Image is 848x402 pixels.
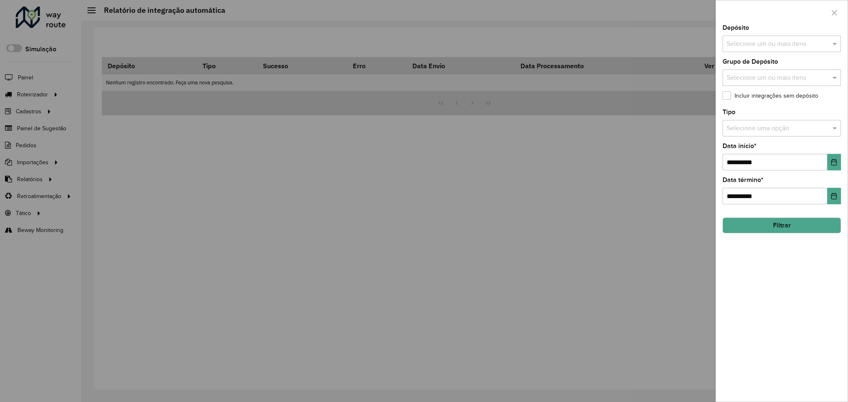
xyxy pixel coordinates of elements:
[723,107,735,117] label: Tipo
[723,57,778,67] label: Grupo de Depósito
[723,141,756,151] label: Data início
[723,175,764,185] label: Data término
[723,218,841,233] button: Filtrar
[827,188,841,204] button: Choose Date
[723,91,818,100] label: Incluir integrações sem depósito
[723,23,749,33] label: Depósito
[827,154,841,170] button: Choose Date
